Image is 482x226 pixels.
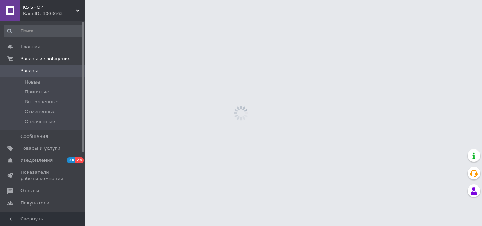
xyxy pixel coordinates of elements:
[25,89,49,95] span: Принятые
[20,44,40,50] span: Главная
[20,169,65,182] span: Показатели работы компании
[20,56,71,62] span: Заказы и сообщения
[20,200,49,206] span: Покупатели
[4,25,83,37] input: Поиск
[23,11,85,17] div: Ваш ID: 4003663
[20,188,39,194] span: Отзывы
[25,99,59,105] span: Выполненные
[20,133,48,140] span: Сообщения
[75,157,83,163] span: 23
[23,4,76,11] span: KS SHOP
[25,118,55,125] span: Оплаченные
[20,68,38,74] span: Заказы
[67,157,75,163] span: 24
[20,157,53,164] span: Уведомления
[20,145,60,152] span: Товары и услуги
[25,79,40,85] span: Новые
[25,109,55,115] span: Отмененные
